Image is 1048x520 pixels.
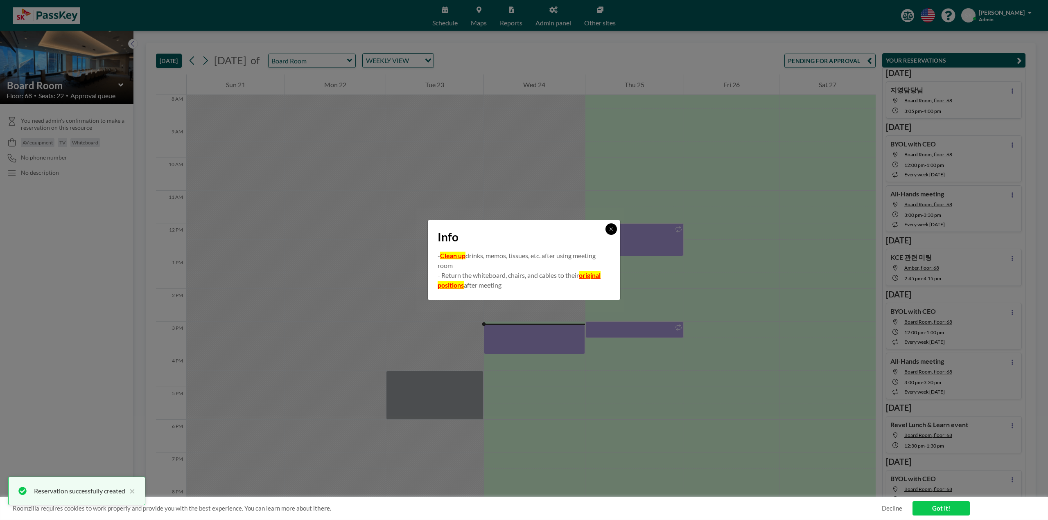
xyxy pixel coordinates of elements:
button: close [125,486,135,496]
a: here. [317,504,331,512]
div: Reservation successfully created [34,486,125,496]
p: - Return the whiteboard, chairs, and cables to their after meeting [438,270,610,290]
a: Got it! [912,501,970,515]
p: - drinks, memos, tissues, etc. after using meeting room [438,251,610,270]
span: Roomzilla requires cookies to work properly and provide you with the best experience. You can lea... [13,504,882,512]
span: Info [438,230,458,244]
a: Decline [882,504,902,512]
u: Clean up [440,252,465,259]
